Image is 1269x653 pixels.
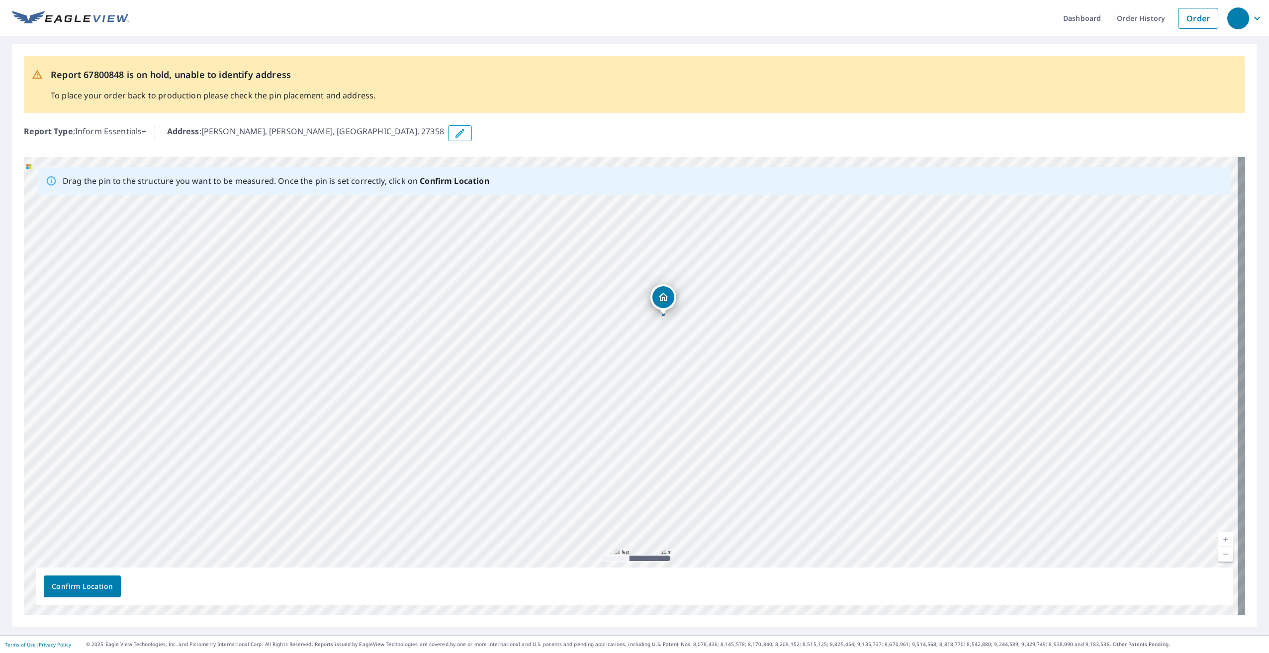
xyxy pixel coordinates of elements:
[24,125,147,141] p: : Inform Essentials+
[52,580,113,593] span: Confirm Location
[1218,547,1233,562] a: Current Level 19, Zoom Out
[1218,532,1233,547] a: Current Level 19, Zoom In
[24,126,73,137] b: Report Type
[1178,8,1218,29] a: Order
[51,68,375,82] p: Report 67800848 is on hold, unable to identify address
[167,125,444,141] p: : [PERSON_NAME], [PERSON_NAME], [GEOGRAPHIC_DATA], 27358
[86,641,1264,648] p: © 2025 Eagle View Technologies, Inc. and Pictometry International Corp. All Rights Reserved. Repo...
[5,642,71,648] p: |
[39,641,71,648] a: Privacy Policy
[5,641,36,648] a: Terms of Use
[44,575,121,597] button: Confirm Location
[12,11,129,26] img: EV Logo
[51,89,375,101] p: To place your order back to production please check the pin placement and address.
[63,175,489,187] p: Drag the pin to the structure you want to be measured. Once the pin is set correctly, click on
[167,126,199,137] b: Address
[420,175,489,186] b: Confirm Location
